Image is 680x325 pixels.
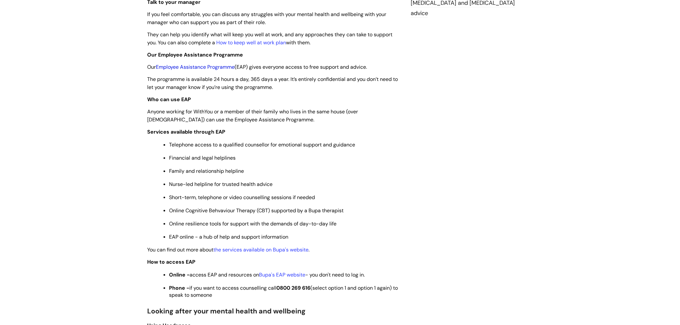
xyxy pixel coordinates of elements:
strong: Online - [169,271,190,278]
span: EAP online - a hub of help and support information [169,233,288,240]
span: Our Employee Assistance Programme [147,51,243,58]
span: Short-term, telephone or video counselling sessions if needed [169,194,315,201]
span: Looking after your mental health and wellbeing [147,307,306,316]
a: Bupa's EAP website [259,271,305,278]
strong: How to access EAP [147,259,195,265]
strong: Who can use EAP [147,96,191,103]
a: the services available on Bupa's website [213,246,309,253]
strong: Phone - [169,285,189,291]
span: They can help you identify what will keep you well at work, and any approaches they can take to s... [147,31,392,46]
span: The programme is available 24 hours a day, 365 days a year. It’s entirely confidential and you do... [147,76,398,91]
span: Online Cognitive Behvaviour Therapy (CBT) supported by a Bupa therapist [169,207,344,214]
span: Our (EAP) gives everyone access to free support and advice. [147,64,367,70]
a: How to keep well at work plan [216,39,286,46]
span: Family and relationship helpline [169,168,244,174]
span: if you want to access counselling call (select option 1 and option 1 again) to speak to someone [169,285,398,298]
span: Online resilience tools for support with the demands of day-to-day life [169,220,336,227]
span: with them. [286,39,310,46]
a: Employee Assistance Programme [156,64,235,70]
span: If you feel comfortable, you can discuss any struggles with your mental health and wellbeing with... [147,11,386,26]
span: Telephone access to a qualified counsellor for emotional support and guidance [169,141,355,148]
span: Anyone working for WithYou or a member of their family who lives in the same house (over [DEMOGRA... [147,108,358,123]
strong: Services available through EAP [147,128,225,135]
span: access EAP and resources on - you don't need to log in. [169,271,365,278]
span: You can find out more about . [147,246,309,253]
span: Financial and legal helplines [169,154,236,161]
strong: 0800 269 616 [276,285,310,291]
span: Nurse-led helpline for trusted health advice [169,181,273,188]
